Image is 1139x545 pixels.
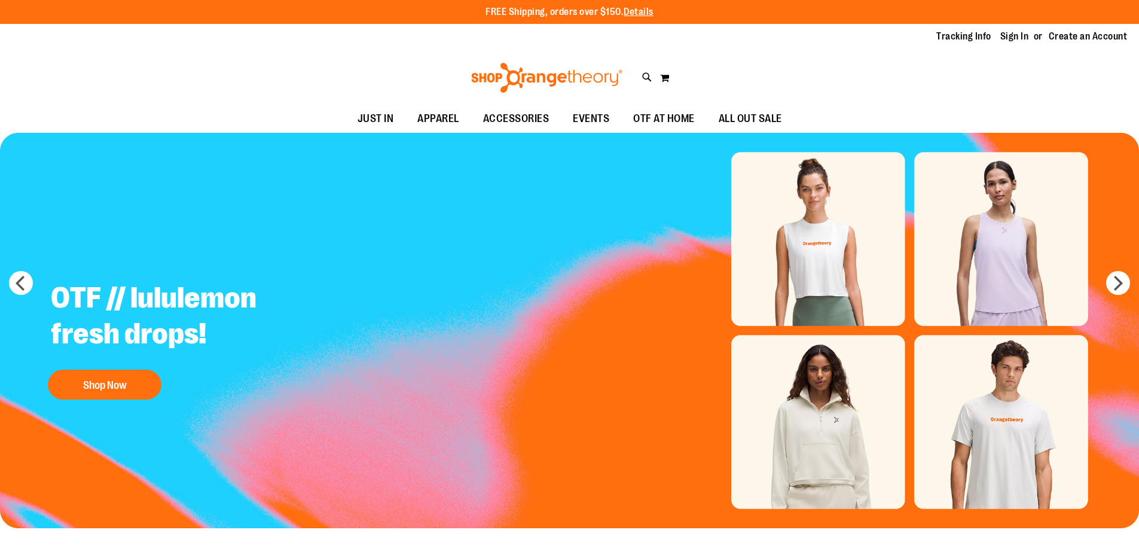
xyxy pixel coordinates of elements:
span: OTF AT HOME [633,105,695,132]
button: Shop Now [48,370,161,400]
button: prev [9,271,33,295]
p: FREE Shipping, orders over $150. [485,5,654,19]
a: Tracking Info [936,30,991,43]
img: Shop Orangetheory [469,63,624,93]
button: next [1106,271,1130,295]
span: ALL OUT SALE [719,105,782,132]
a: Create an Account [1049,30,1128,43]
a: Details [624,7,654,17]
a: OTF // lululemon fresh drops! Shop Now [42,271,339,406]
span: ACCESSORIES [483,105,549,132]
span: JUST IN [358,105,394,132]
span: APPAREL [417,105,459,132]
span: EVENTS [573,105,609,132]
h2: OTF // lululemon fresh drops! [42,271,339,364]
a: Sign In [1000,30,1029,43]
